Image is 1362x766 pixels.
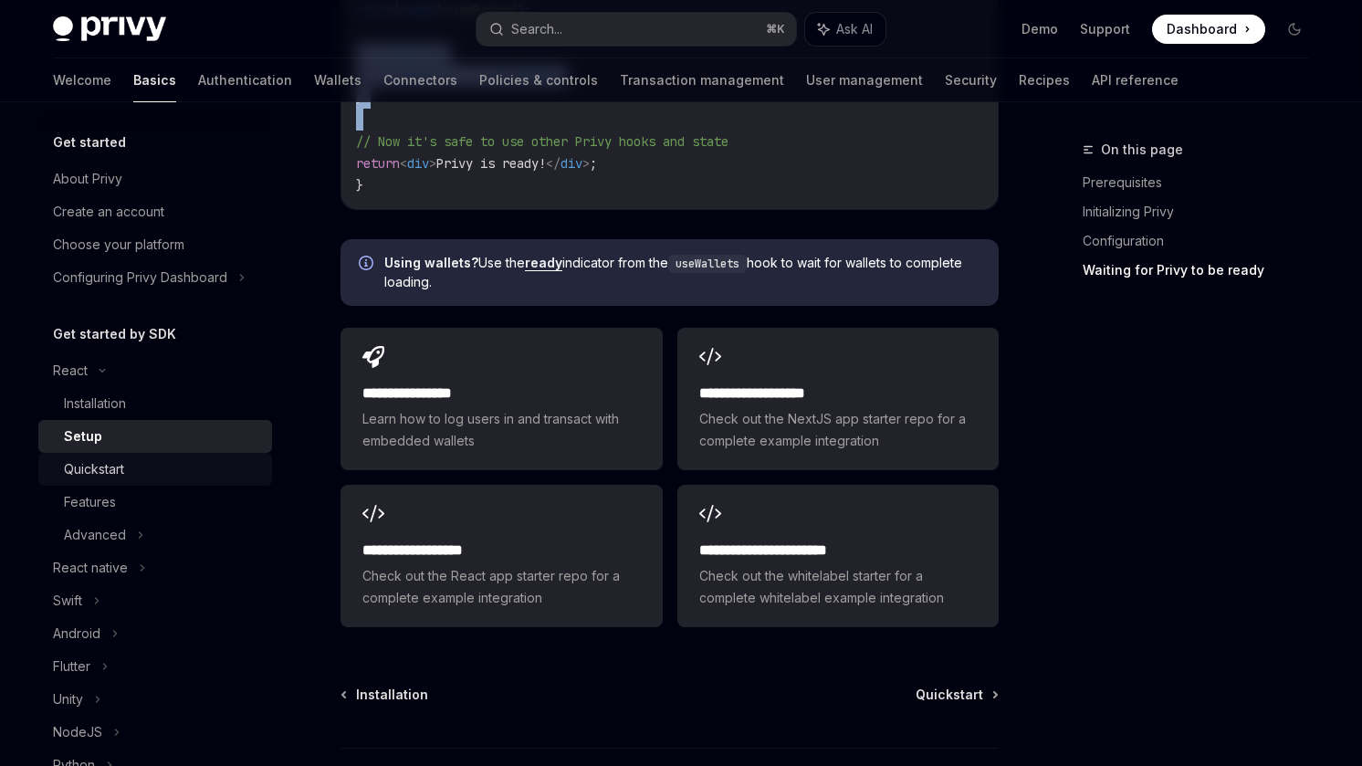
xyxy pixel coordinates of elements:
[1022,20,1058,38] a: Demo
[1167,20,1237,38] span: Dashboard
[133,58,176,102] a: Basics
[356,686,428,704] span: Installation
[699,565,977,609] span: Check out the whitelabel starter for a complete whitelabel example integration
[356,155,400,172] span: return
[916,686,983,704] span: Quickstart
[53,557,128,579] div: React native
[668,255,747,273] code: useWallets
[53,656,90,677] div: Flutter
[53,131,126,153] h5: Get started
[479,58,598,102] a: Policies & controls
[64,458,124,480] div: Quickstart
[356,177,363,194] span: }
[546,155,561,172] span: </
[677,328,999,470] a: **** **** **** ****Check out the NextJS app starter repo for a complete example integration
[53,267,227,289] div: Configuring Privy Dashboard
[384,254,980,291] span: Use the indicator from the hook to wait for wallets to complete loading.
[511,18,562,40] div: Search...
[1092,58,1179,102] a: API reference
[38,195,272,228] a: Create an account
[1080,20,1130,38] a: Support
[340,328,662,470] a: **** **** **** *Learn how to log users in and transact with embedded wallets
[53,590,82,612] div: Swift
[1083,197,1324,226] a: Initializing Privy
[590,155,597,172] span: ;
[383,58,457,102] a: Connectors
[38,228,272,261] a: Choose your platform
[64,393,126,414] div: Installation
[53,201,164,223] div: Create an account
[477,13,796,46] button: Search...⌘K
[53,16,166,42] img: dark logo
[53,234,184,256] div: Choose your platform
[699,408,977,452] span: Check out the NextJS app starter repo for a complete example integration
[1019,58,1070,102] a: Recipes
[1083,168,1324,197] a: Prerequisites
[561,155,582,172] span: div
[53,721,102,743] div: NodeJS
[620,58,784,102] a: Transaction management
[1083,226,1324,256] a: Configuration
[53,58,111,102] a: Welcome
[53,360,88,382] div: React
[806,58,923,102] a: User management
[805,13,885,46] button: Ask AI
[38,486,272,519] a: Features
[362,408,640,452] span: Learn how to log users in and transact with embedded wallets
[766,22,785,37] span: ⌘ K
[53,168,122,190] div: About Privy
[314,58,361,102] a: Wallets
[38,387,272,420] a: Installation
[53,688,83,710] div: Unity
[53,623,100,645] div: Android
[525,255,562,271] a: ready
[356,133,728,150] span: // Now it's safe to use other Privy hooks and state
[359,256,377,274] svg: Info
[436,155,546,172] span: Privy is ready!
[1083,256,1324,285] a: Waiting for Privy to be ready
[1101,139,1183,161] span: On this page
[342,686,428,704] a: Installation
[362,565,640,609] span: Check out the React app starter repo for a complete example integration
[429,155,436,172] span: >
[677,485,999,627] a: **** **** **** **** ***Check out the whitelabel starter for a complete whitelabel example integra...
[1280,15,1309,44] button: Toggle dark mode
[64,425,102,447] div: Setup
[945,58,997,102] a: Security
[64,524,126,546] div: Advanced
[198,58,292,102] a: Authentication
[407,155,429,172] span: div
[340,485,662,627] a: **** **** **** ***Check out the React app starter repo for a complete example integration
[916,686,997,704] a: Quickstart
[53,323,176,345] h5: Get started by SDK
[38,420,272,453] a: Setup
[1152,15,1265,44] a: Dashboard
[38,163,272,195] a: About Privy
[64,491,116,513] div: Features
[400,155,407,172] span: <
[384,255,478,270] strong: Using wallets?
[836,20,873,38] span: Ask AI
[38,453,272,486] a: Quickstart
[582,155,590,172] span: >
